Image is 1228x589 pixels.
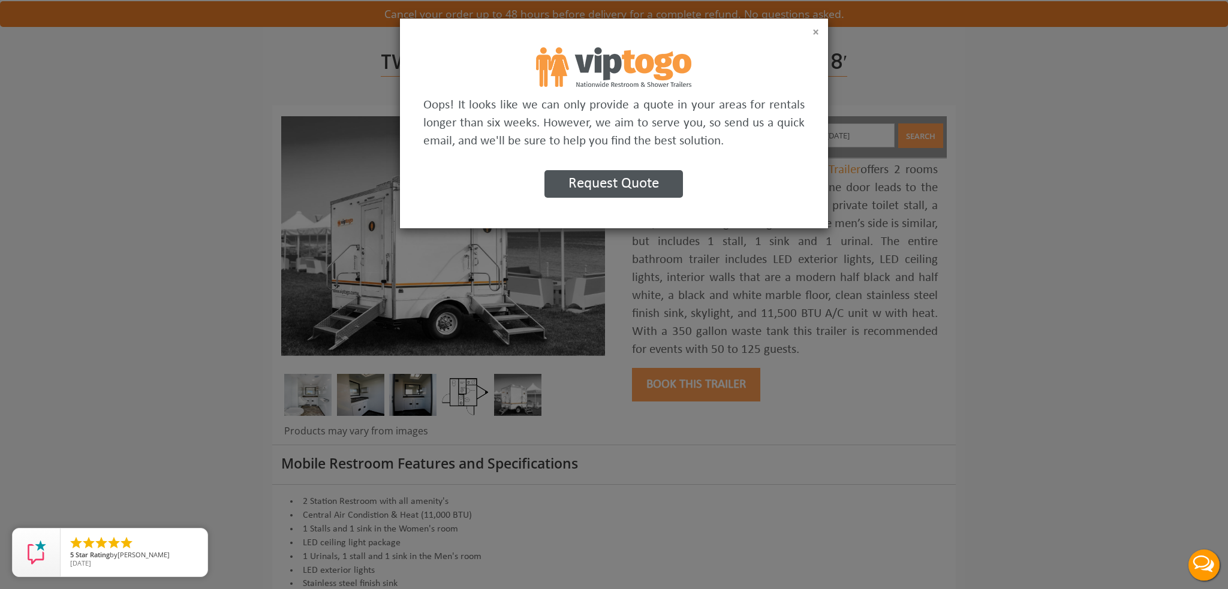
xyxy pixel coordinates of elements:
[107,536,121,550] li: 
[76,550,110,559] span: Star Rating
[544,179,683,190] a: Request Quote
[70,558,91,567] span: [DATE]
[94,536,109,550] li: 
[544,170,683,198] button: Request Quote
[812,26,819,38] button: ×
[70,550,74,559] span: 5
[82,536,96,550] li: 
[118,550,170,559] span: [PERSON_NAME]
[70,551,198,560] span: by
[119,536,134,550] li: 
[536,47,691,87] img: footer logo
[423,96,805,150] p: Oops! It looks like we can only provide a quote in your areas for rentals longer than six weeks. ...
[1180,541,1228,589] button: Live Chat
[25,540,49,564] img: Review Rating
[69,536,83,550] li: 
